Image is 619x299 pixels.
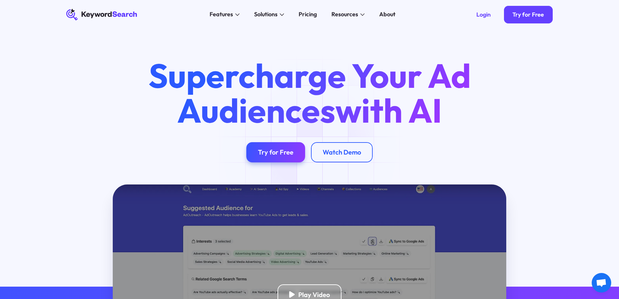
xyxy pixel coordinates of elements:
[298,291,330,299] div: Play Video
[335,89,442,131] span: with AI
[512,11,544,18] div: Try for Free
[331,10,358,19] div: Resources
[299,10,317,19] div: Pricing
[210,10,233,19] div: Features
[294,9,321,20] a: Pricing
[375,9,400,20] a: About
[379,10,395,19] div: About
[323,148,361,156] div: Watch Demo
[504,6,553,23] a: Try for Free
[135,58,484,127] h1: Supercharge Your Ad Audiences
[246,142,305,163] a: Try for Free
[476,11,491,18] div: Login
[254,10,277,19] div: Solutions
[592,273,611,292] div: Open chat
[468,6,499,23] a: Login
[258,148,293,156] div: Try for Free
